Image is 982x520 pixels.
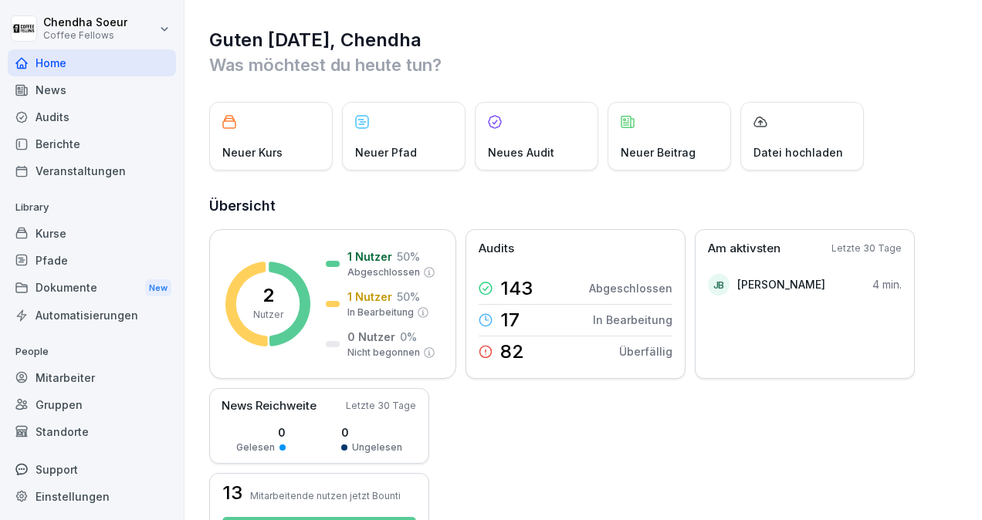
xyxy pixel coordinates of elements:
p: [PERSON_NAME] [737,276,825,292]
p: Was möchtest du heute tun? [209,52,959,77]
p: Neuer Kurs [222,144,283,160]
p: Datei hochladen [753,144,843,160]
p: Am aktivsten [708,240,781,258]
p: 82 [500,343,524,361]
a: Einstellungen [8,483,176,510]
p: Letzte 30 Tage [346,399,416,413]
p: Abgeschlossen [347,265,420,279]
p: 17 [500,311,520,329]
p: People [8,339,176,364]
h2: Übersicht [209,195,959,217]
p: Neuer Pfad [355,144,417,160]
p: Mitarbeitende nutzen jetzt Bounti [250,490,401,501]
div: New [145,279,171,297]
h3: 13 [222,484,242,502]
p: 1 Nutzer [347,248,392,265]
p: 0 Nutzer [347,329,395,345]
div: JB [708,274,730,295]
p: News Reichweite [222,397,317,415]
p: Audits [479,240,514,258]
p: Chendha Soeur [43,16,127,29]
p: Coffee Fellows [43,30,127,41]
a: Automatisierungen [8,302,176,329]
p: Ungelesen [352,441,402,454]
p: Letzte 30 Tage [831,241,902,255]
p: In Bearbeitung [347,306,414,319]
a: Kurse [8,220,176,247]
p: Neuer Beitrag [621,144,696,160]
p: 50 % [397,289,420,305]
p: In Bearbeitung [593,312,672,328]
a: DokumenteNew [8,274,176,302]
h1: Guten [DATE], Chendha [209,28,959,52]
a: Mitarbeiter [8,364,176,391]
p: 0 % [400,329,417,345]
a: Gruppen [8,391,176,418]
p: Neues Audit [488,144,554,160]
p: 2 [262,286,274,305]
p: 4 min. [872,276,902,292]
a: Standorte [8,418,176,445]
a: Pfade [8,247,176,274]
a: Audits [8,103,176,130]
div: Dokumente [8,274,176,302]
a: Veranstaltungen [8,157,176,184]
p: 0 [341,424,402,441]
p: 143 [500,279,533,298]
p: Überfällig [619,343,672,360]
p: 50 % [397,248,420,265]
p: 1 Nutzer [347,289,392,305]
p: Nutzer [253,308,283,322]
a: Berichte [8,130,176,157]
a: Home [8,49,176,76]
p: Gelesen [236,441,275,454]
p: 0 [236,424,286,441]
p: Abgeschlossen [589,280,672,296]
p: Nicht begonnen [347,346,420,360]
p: Library [8,195,176,220]
div: Support [8,456,176,483]
a: News [8,76,176,103]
